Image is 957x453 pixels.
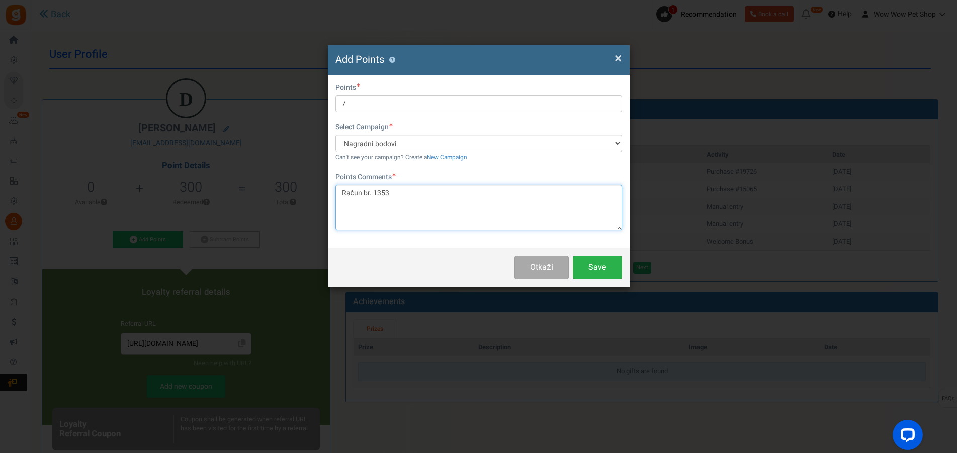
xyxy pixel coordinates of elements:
span: Add Points [335,52,384,67]
button: Save [573,256,622,279]
label: Points [335,83,360,93]
button: ? [389,57,396,63]
a: New Campaign [427,153,467,162]
label: Select Campaign [335,122,393,132]
span: × [615,49,622,68]
small: Can't see your campaign? Create a [335,153,467,162]
button: Otkaži [514,256,568,279]
label: Points Comments [335,172,396,182]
